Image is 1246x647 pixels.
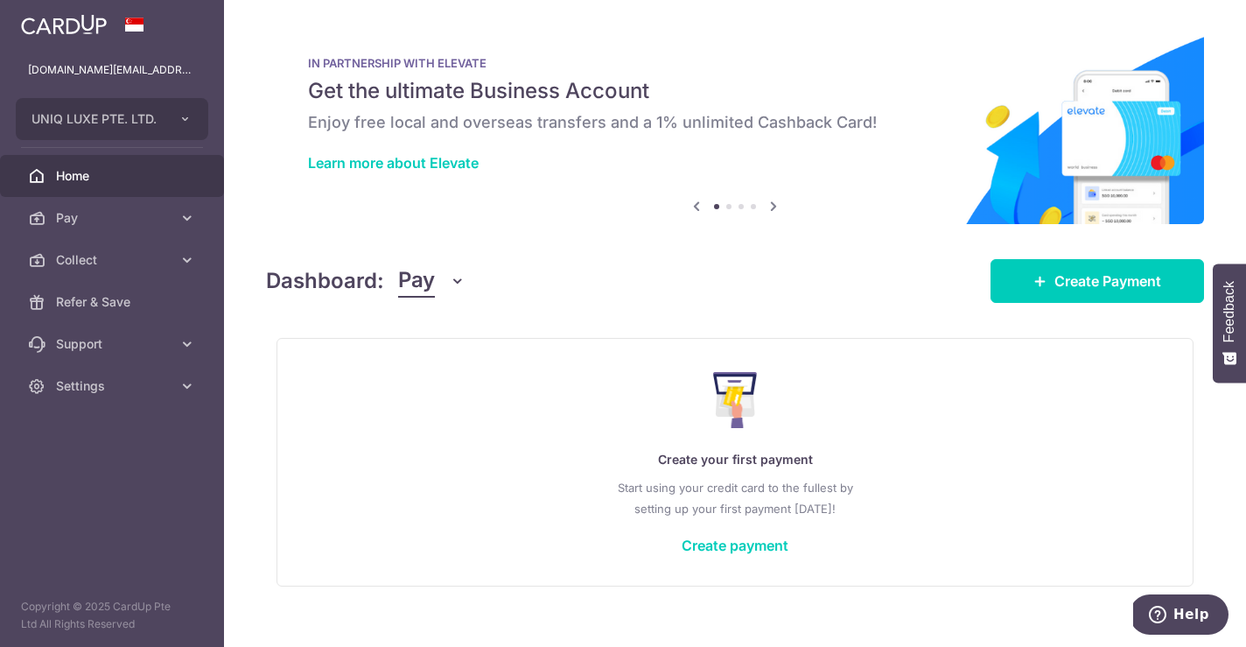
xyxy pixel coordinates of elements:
[398,264,465,298] button: Pay
[312,449,1158,470] p: Create your first payment
[266,28,1204,224] img: Renovation banner
[56,167,171,185] span: Home
[1213,264,1246,383] button: Feedback - Show survey
[16,98,208,140] button: UNIQ LUXE PTE. LTD.
[308,154,479,172] a: Learn more about Elevate
[312,477,1158,519] p: Start using your credit card to the fullest by setting up your first payment [DATE]!
[682,537,788,554] a: Create payment
[713,372,758,428] img: Make Payment
[308,77,1162,105] h5: Get the ultimate Business Account
[31,110,161,128] span: UNIQ LUXE PTE. LTD.
[308,112,1162,133] h6: Enjoy free local and overseas transfers and a 1% unlimited Cashback Card!
[56,209,171,227] span: Pay
[56,293,171,311] span: Refer & Save
[1221,281,1237,342] span: Feedback
[398,264,435,298] span: Pay
[56,335,171,353] span: Support
[266,265,384,297] h4: Dashboard:
[56,251,171,269] span: Collect
[56,377,171,395] span: Settings
[1054,271,1161,292] span: Create Payment
[308,56,1162,70] p: IN PARTNERSHIP WITH ELEVATE
[28,61,196,79] p: [DOMAIN_NAME][EMAIL_ADDRESS][DOMAIN_NAME]
[21,14,107,35] img: CardUp
[1133,594,1228,638] iframe: Opens a widget where you can find more information
[990,259,1204,303] a: Create Payment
